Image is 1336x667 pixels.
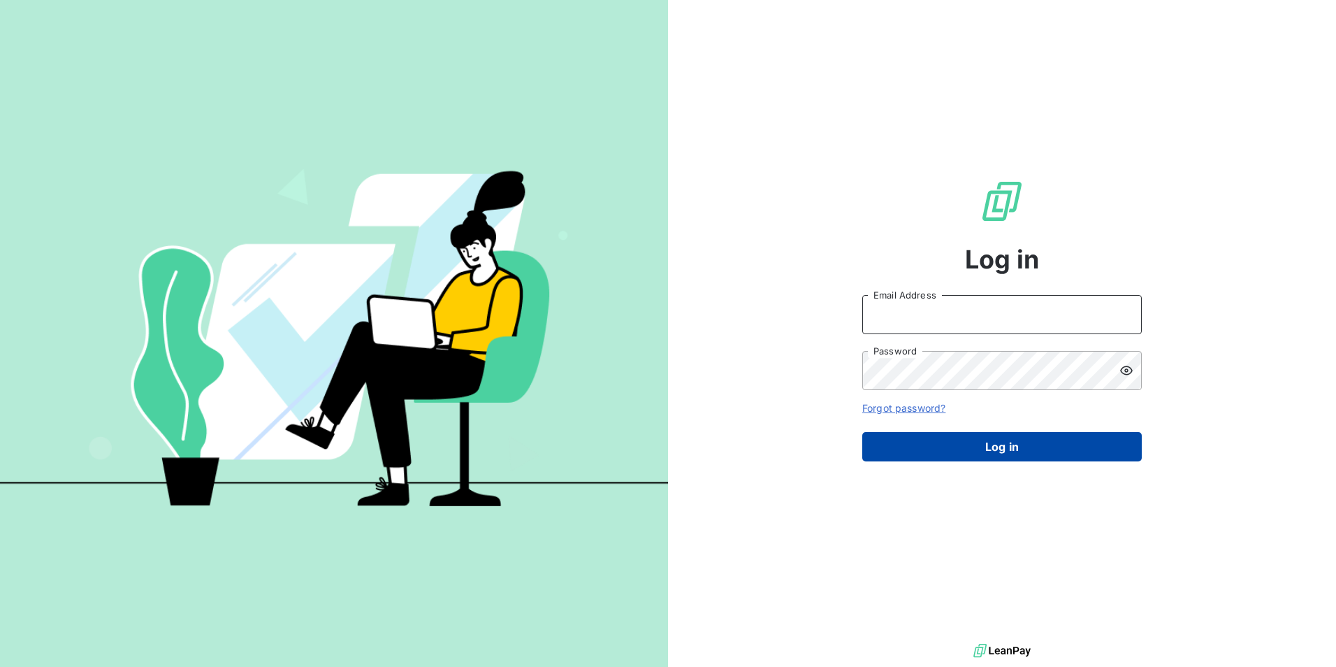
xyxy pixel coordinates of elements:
[862,295,1142,334] input: placeholder
[862,432,1142,461] button: Log in
[973,640,1031,661] img: logo
[965,241,1040,278] span: Log in
[862,402,945,414] a: Forgot password?
[980,179,1024,224] img: LeanPay Logo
